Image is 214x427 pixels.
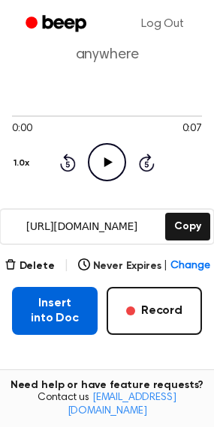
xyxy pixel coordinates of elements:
button: Insert into Doc [12,287,98,335]
span: | [64,257,69,275]
a: Beep [15,10,100,39]
button: Copy [165,213,209,240]
a: [EMAIL_ADDRESS][DOMAIN_NAME] [68,393,176,417]
button: Delete [5,258,55,274]
a: Log Out [126,6,199,42]
span: 0:07 [182,121,202,137]
span: | [164,258,167,274]
button: 1.0x [12,151,35,176]
span: 0:00 [12,121,32,137]
span: Contact us [9,392,205,418]
button: Never Expires|Change [78,258,210,274]
button: Record [107,287,202,335]
span: Change [170,258,209,274]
